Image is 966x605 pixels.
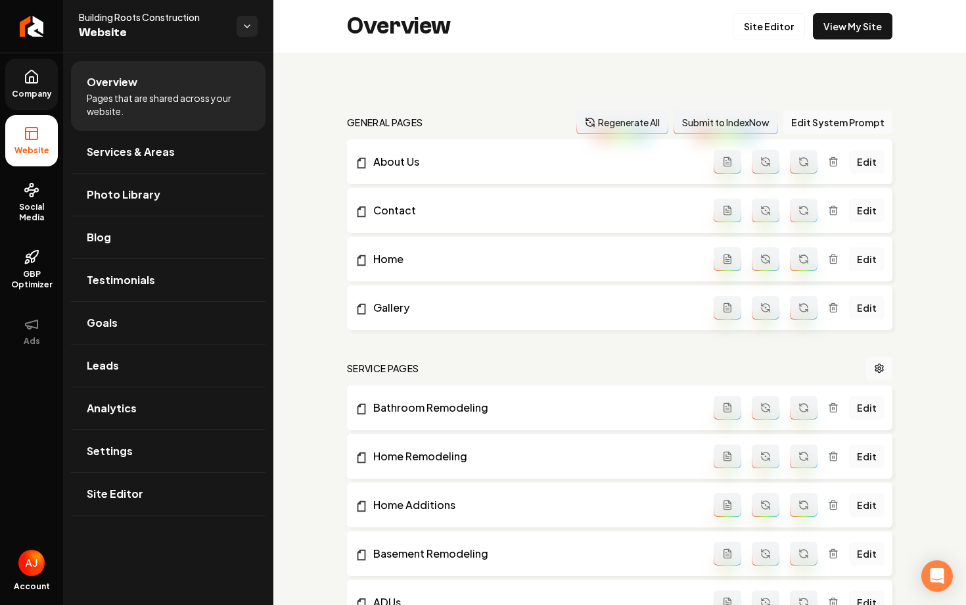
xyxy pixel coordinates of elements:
a: View My Site [813,13,892,39]
button: Add admin page prompt [714,493,741,517]
span: Pages that are shared across your website. [87,91,250,118]
span: Ads [18,336,45,347]
a: Home [355,251,714,267]
a: Edit [849,542,885,566]
a: Social Media [5,172,58,233]
a: GBP Optimizer [5,239,58,301]
button: Add admin page prompt [714,150,741,174]
span: Website [9,145,55,156]
a: Analytics [71,387,265,429]
span: Site Editor [87,486,143,502]
span: Social Media [5,202,58,223]
div: Open Intercom Messenger [921,560,953,592]
button: Add admin page prompt [714,396,741,420]
a: Contact [355,203,714,218]
a: Services & Areas [71,131,265,173]
a: Testimonials [71,259,265,301]
a: Settings [71,430,265,472]
a: Goals [71,302,265,344]
a: Edit [849,199,885,222]
button: Open user button [18,550,45,576]
button: Ads [5,306,58,357]
h2: general pages [347,116,423,129]
span: Settings [87,443,133,459]
span: Leads [87,358,119,374]
button: Submit to IndexNow [674,110,778,134]
a: Site Editor [733,13,805,39]
img: Austin Jellison [18,550,45,576]
a: About Us [355,154,714,170]
span: Testimonials [87,272,155,288]
button: Add admin page prompt [714,199,741,222]
span: Overview [87,74,137,90]
a: Edit [849,150,885,174]
a: Home Additions [355,497,714,513]
a: Bathroom Remodeling [355,400,714,416]
span: GBP Optimizer [5,269,58,290]
span: Website [79,24,226,42]
span: Goals [87,315,118,331]
a: Edit [849,247,885,271]
button: Add admin page prompt [714,445,741,468]
h2: Overview [347,13,451,39]
button: Add admin page prompt [714,542,741,566]
img: Rebolt Logo [20,16,44,37]
span: Photo Library [87,187,160,203]
span: Building Roots Construction [79,11,226,24]
span: Services & Areas [87,144,175,160]
h2: Service Pages [347,362,419,375]
a: Gallery [355,300,714,316]
span: Company [7,89,57,99]
button: Add admin page prompt [714,296,741,320]
a: Blog [71,216,265,258]
a: Site Editor [71,473,265,515]
span: Analytics [87,400,137,416]
button: Add admin page prompt [714,247,741,271]
a: Company [5,59,58,110]
span: Blog [87,230,111,245]
a: Edit [849,296,885,320]
a: Basement Remodeling [355,546,714,562]
a: Home Remodeling [355,448,714,464]
a: Edit [849,445,885,468]
a: Edit [849,493,885,517]
a: Photo Library [71,174,265,216]
button: Edit System Prompt [783,110,892,134]
a: Edit [849,396,885,420]
a: Leads [71,345,265,387]
button: Regenerate All [576,110,668,134]
span: Account [14,581,50,592]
